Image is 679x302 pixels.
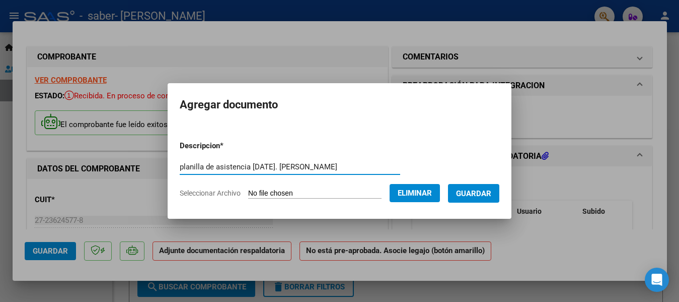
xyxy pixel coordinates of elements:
button: Eliminar [390,184,440,202]
h2: Agregar documento [180,95,499,114]
span: Seleccionar Archivo [180,189,241,197]
button: Guardar [448,184,499,203]
span: Eliminar [398,189,432,198]
p: Descripcion [180,140,276,152]
span: Guardar [456,189,491,198]
div: Open Intercom Messenger [645,268,669,292]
